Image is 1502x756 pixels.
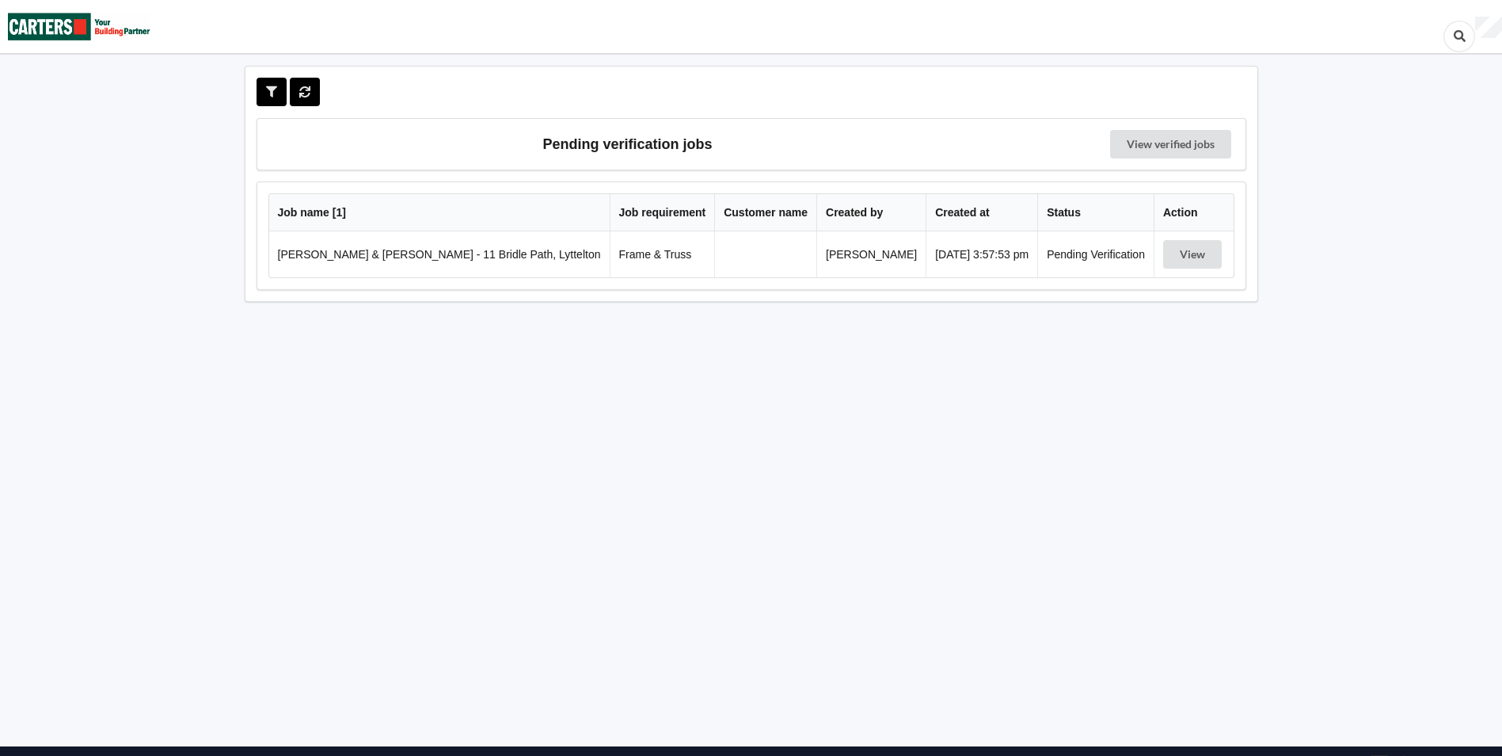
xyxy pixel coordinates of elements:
h3: Pending verification jobs [268,130,987,158]
th: Job requirement [610,194,715,231]
td: [DATE] 3:57:53 pm [926,231,1037,277]
td: Pending Verification [1037,231,1154,277]
th: Customer name [714,194,816,231]
th: Job name [ 1 ] [269,194,610,231]
a: View [1163,248,1225,261]
img: Carters [8,1,150,52]
th: Created at [926,194,1037,231]
button: View [1163,240,1222,269]
th: Created by [816,194,926,231]
th: Status [1037,194,1154,231]
td: [PERSON_NAME] [816,231,926,277]
td: Frame & Truss [610,231,715,277]
a: View verified jobs [1110,130,1231,158]
div: User Profile [1475,17,1502,39]
th: Action [1154,194,1234,231]
td: [PERSON_NAME] & [PERSON_NAME] - 11 Bridle Path, Lyttelton [269,231,610,277]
